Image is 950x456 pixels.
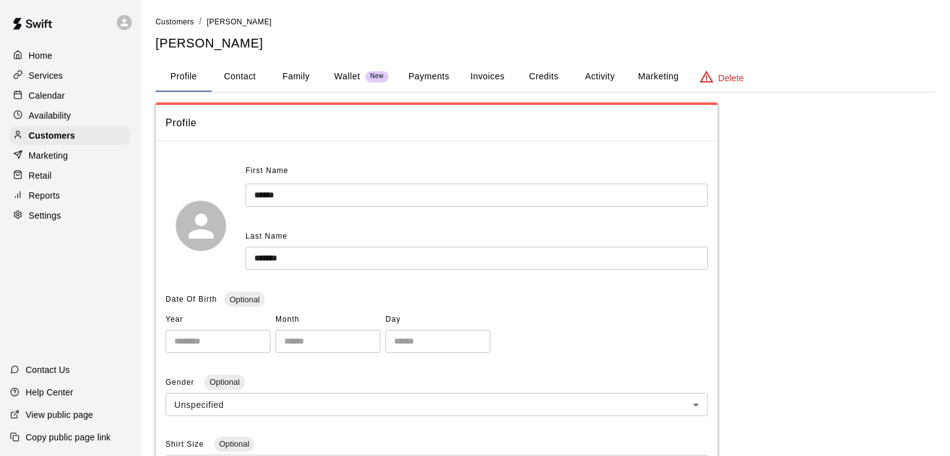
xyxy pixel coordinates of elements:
span: Date Of Birth [166,295,217,304]
button: Contact [212,62,268,92]
a: Reports [10,186,131,205]
p: Copy public page link [26,431,111,444]
span: New [365,72,388,81]
span: Optional [204,377,244,387]
a: Marketing [10,146,131,165]
span: Year [166,310,270,330]
p: Help Center [26,386,73,399]
p: Retail [29,169,52,182]
p: Delete [718,72,744,84]
li: / [199,15,202,28]
div: basic tabs example [156,62,935,92]
a: Services [10,66,131,85]
button: Family [268,62,324,92]
a: Calendar [10,86,131,105]
a: Customers [156,16,194,26]
p: Home [29,49,52,62]
button: Invoices [459,62,515,92]
span: Day [385,310,490,330]
p: View public page [26,409,93,421]
p: Availability [29,109,71,122]
p: Settings [29,209,61,222]
a: Availability [10,106,131,125]
span: Profile [166,115,708,131]
p: Contact Us [26,364,70,376]
button: Credits [515,62,571,92]
span: Shirt Size [166,440,207,449]
p: Wallet [334,70,360,83]
span: [PERSON_NAME] [207,17,272,26]
h5: [PERSON_NAME] [156,35,935,52]
button: Marketing [628,62,688,92]
p: Services [29,69,63,82]
p: Calendar [29,89,65,102]
div: Unspecified [166,393,708,416]
p: Reports [29,189,60,202]
span: First Name [245,161,289,181]
button: Profile [156,62,212,92]
p: Marketing [29,149,68,162]
span: Gender [166,378,197,387]
a: Customers [10,126,131,145]
span: Customers [156,17,194,26]
a: Retail [10,166,131,185]
span: Month [275,310,380,330]
a: Home [10,46,131,65]
span: Optional [224,295,264,304]
a: Settings [10,206,131,225]
button: Payments [398,62,459,92]
nav: breadcrumb [156,15,935,29]
button: Activity [571,62,628,92]
p: Customers [29,129,75,142]
span: Optional [214,439,254,449]
span: Last Name [245,232,287,240]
